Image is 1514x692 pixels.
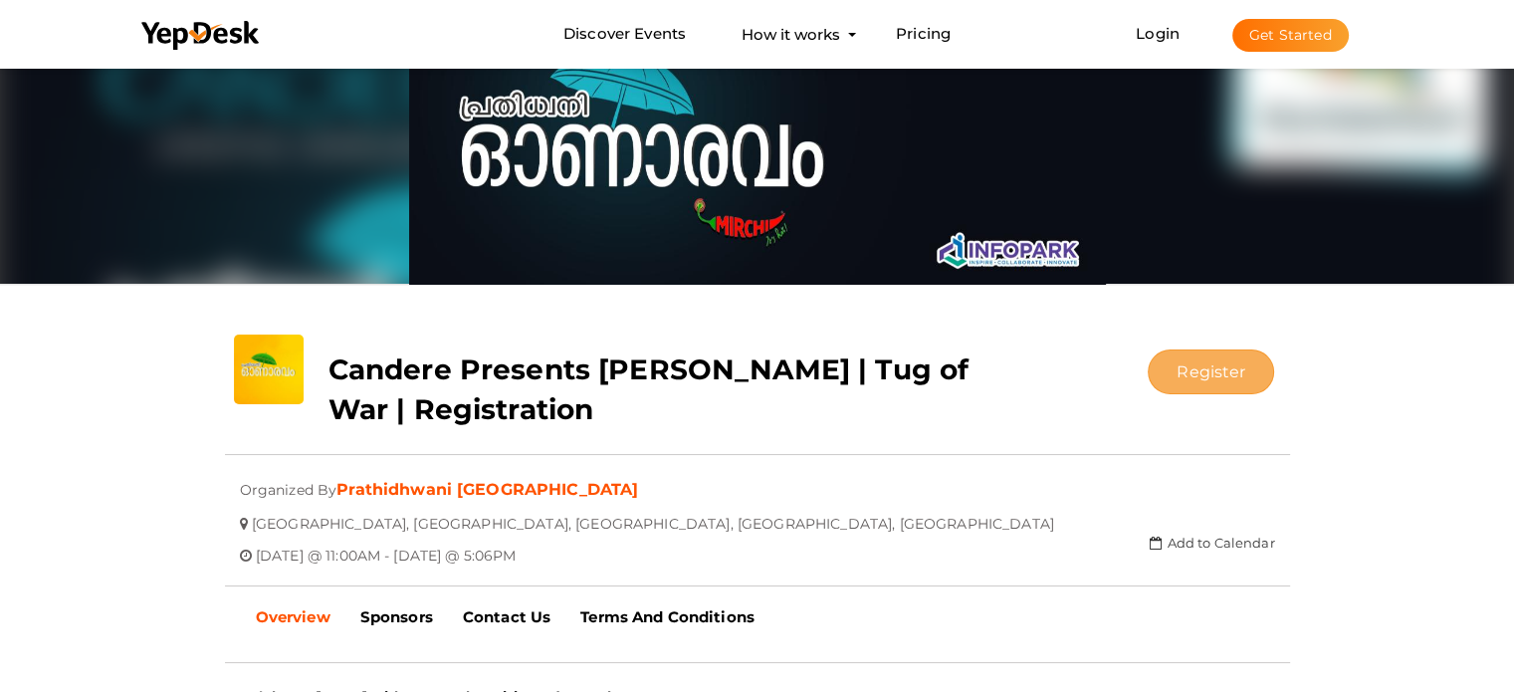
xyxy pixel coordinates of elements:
button: Register [1148,349,1274,394]
b: Terms And Conditions [580,607,755,626]
b: Overview [256,607,330,626]
span: Organized By [240,466,337,499]
b: Sponsors [360,607,433,626]
button: Get Started [1232,19,1349,52]
b: Contact Us [463,607,550,626]
a: Sponsors [345,592,448,642]
a: Discover Events [563,16,686,53]
b: Candere Presents [PERSON_NAME] | Tug of War | Registration [328,352,969,426]
a: Pricing [896,16,951,53]
button: How it works [736,16,846,53]
a: Overview [241,592,345,642]
a: Contact Us [448,592,565,642]
a: Prathidhwani [GEOGRAPHIC_DATA] [336,480,638,499]
a: Login [1136,24,1180,43]
span: [DATE] @ 11:00AM - [DATE] @ 5:06PM [256,532,517,565]
span: [GEOGRAPHIC_DATA], [GEOGRAPHIC_DATA], [GEOGRAPHIC_DATA], [GEOGRAPHIC_DATA], [GEOGRAPHIC_DATA] [252,500,1054,533]
a: Terms And Conditions [565,592,769,642]
a: Add to Calendar [1150,535,1274,551]
img: 0C2H5NAW_small.jpeg [234,335,304,404]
